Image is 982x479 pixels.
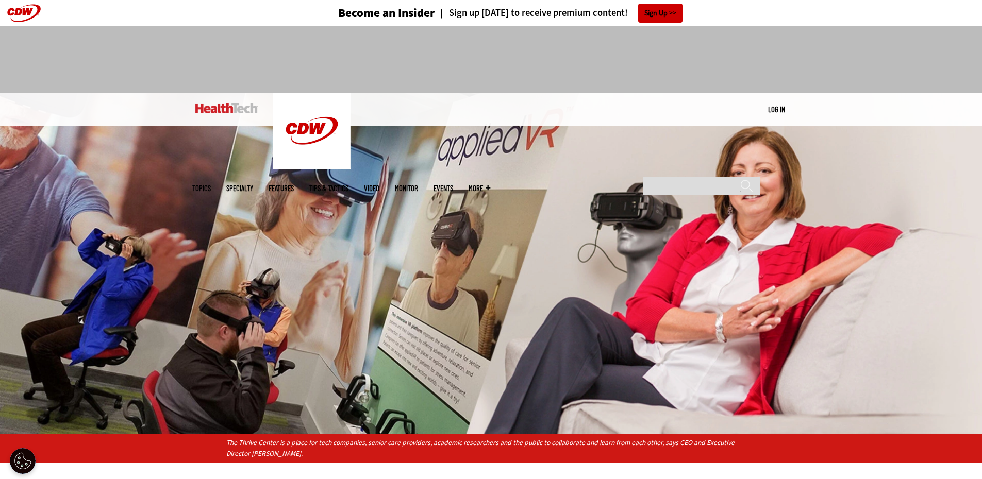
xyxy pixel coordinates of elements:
[195,103,258,113] img: Home
[435,8,628,18] a: Sign up [DATE] to receive premium content!
[395,184,418,192] a: MonITor
[638,4,683,23] a: Sign Up
[226,184,253,192] span: Specialty
[434,184,453,192] a: Events
[364,184,379,192] a: Video
[469,184,490,192] span: More
[269,184,294,192] a: Features
[226,437,756,460] p: The Thrive Center is a place for tech companies, senior care providers, academic researchers and ...
[304,36,679,82] iframe: advertisement
[338,7,435,19] h3: Become an Insider
[10,448,36,474] button: Open Preferences
[273,93,351,169] img: Home
[273,161,351,172] a: CDW
[10,448,36,474] div: Cookie Settings
[299,7,435,19] a: Become an Insider
[309,184,348,192] a: Tips & Tactics
[768,104,785,115] div: User menu
[768,105,785,114] a: Log in
[192,184,211,192] span: Topics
